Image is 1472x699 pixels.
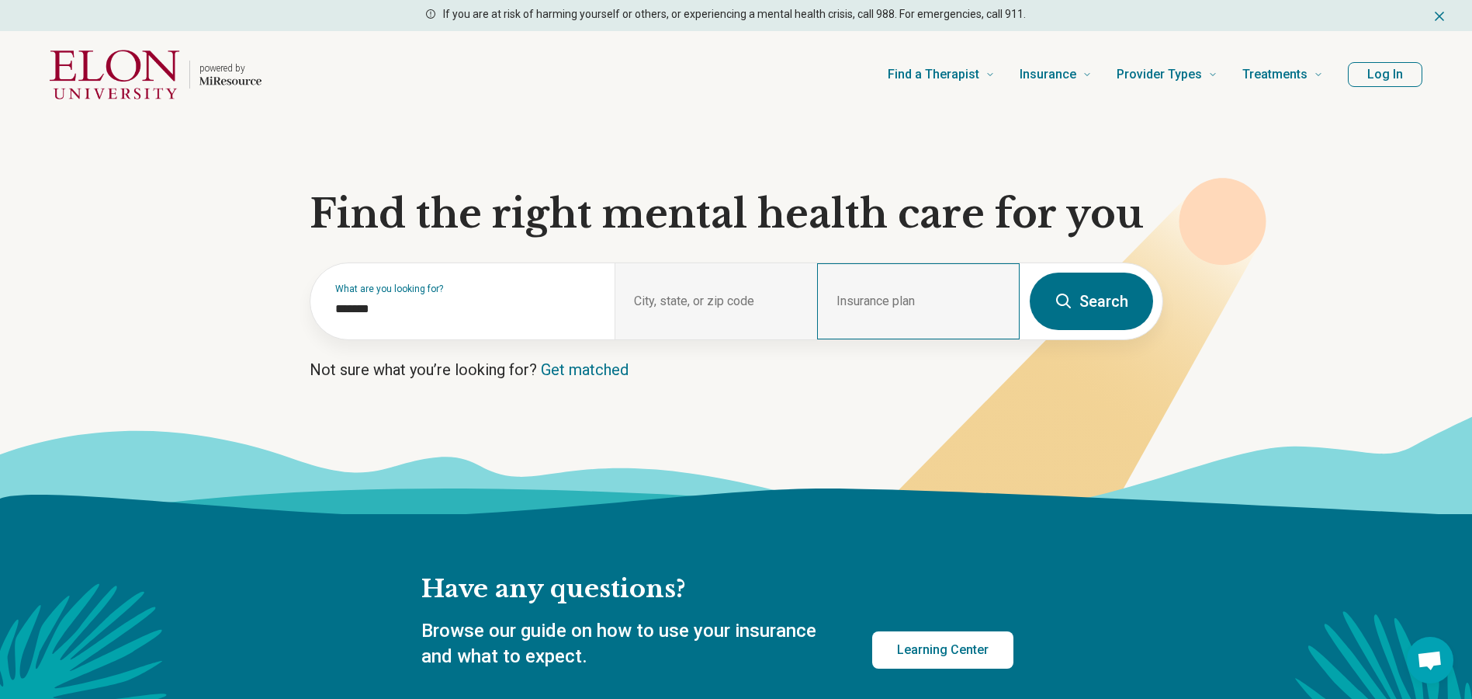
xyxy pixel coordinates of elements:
[1242,43,1323,106] a: Treatments
[1432,6,1447,25] button: Dismiss
[421,573,1013,606] h2: Have any questions?
[310,359,1163,381] p: Not sure what you’re looking for?
[1030,273,1153,330] button: Search
[443,6,1026,23] p: If you are at risk of harming yourself or others, or experiencing a mental health crisis, call 98...
[888,64,979,85] span: Find a Therapist
[1242,64,1307,85] span: Treatments
[1117,64,1202,85] span: Provider Types
[50,50,261,99] a: Home page
[1348,62,1422,87] button: Log In
[888,43,995,106] a: Find a Therapist
[199,62,261,75] p: powered by
[1407,637,1453,683] div: Open chat
[1020,64,1076,85] span: Insurance
[872,631,1013,669] a: Learning Center
[310,191,1163,238] h1: Find the right mental health care for you
[421,618,835,670] p: Browse our guide on how to use your insurance and what to expect.
[335,284,596,294] label: What are you looking for?
[541,360,629,379] a: Get matched
[1117,43,1217,106] a: Provider Types
[1020,43,1092,106] a: Insurance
